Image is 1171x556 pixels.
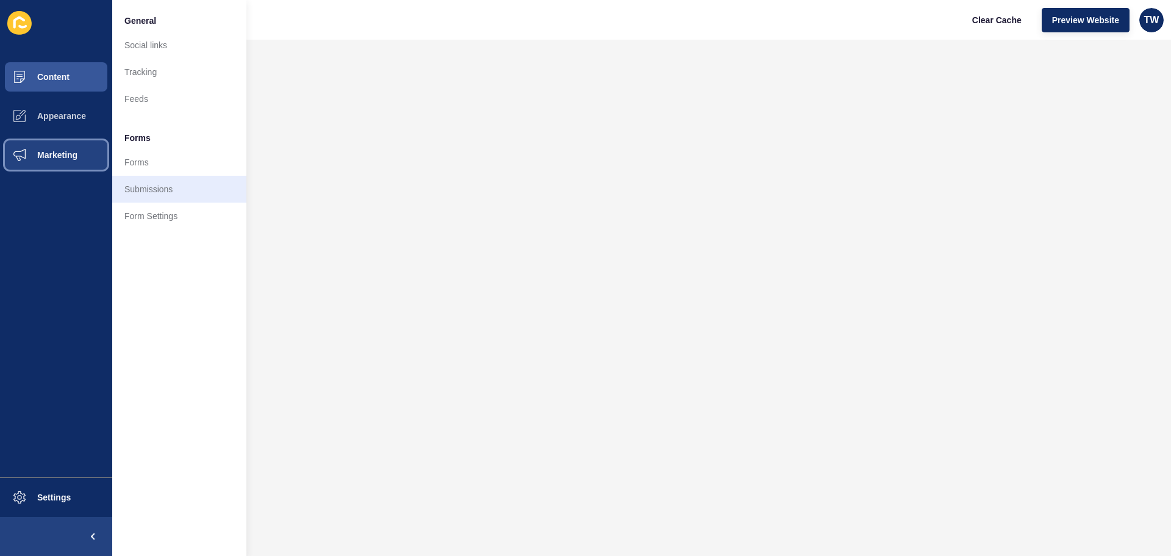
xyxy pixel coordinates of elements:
a: Forms [112,149,246,176]
span: Clear Cache [972,14,1022,26]
a: Social links [112,32,246,59]
button: Clear Cache [962,8,1032,32]
span: Preview Website [1052,14,1119,26]
span: TW [1144,14,1159,26]
span: Forms [124,132,151,144]
a: Feeds [112,85,246,112]
a: Form Settings [112,203,246,229]
a: Submissions [112,176,246,203]
button: Preview Website [1042,8,1130,32]
a: Tracking [112,59,246,85]
span: General [124,15,156,27]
